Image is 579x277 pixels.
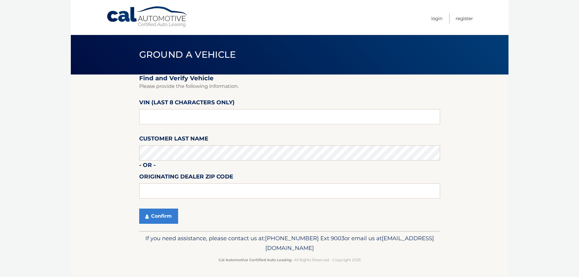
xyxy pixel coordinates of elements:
[143,234,436,253] p: If you need assistance, please contact us at: or email us at
[106,6,188,28] a: Cal Automotive
[456,13,473,23] a: Register
[139,172,233,183] label: Originating Dealer Zip Code
[431,13,443,23] a: Login
[139,209,178,224] button: Confirm
[139,98,235,109] label: VIN (last 8 characters only)
[139,134,208,145] label: Customer Last Name
[139,74,440,82] h2: Find and Verify Vehicle
[139,82,440,91] p: Please provide the following information.
[143,257,436,263] p: - All Rights Reserved - Copyright 2025
[139,49,236,60] span: Ground a Vehicle
[265,235,344,242] span: [PHONE_NUMBER] Ext 9003
[139,161,156,172] label: - or -
[219,258,291,262] strong: Cal Automotive Certified Auto Leasing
